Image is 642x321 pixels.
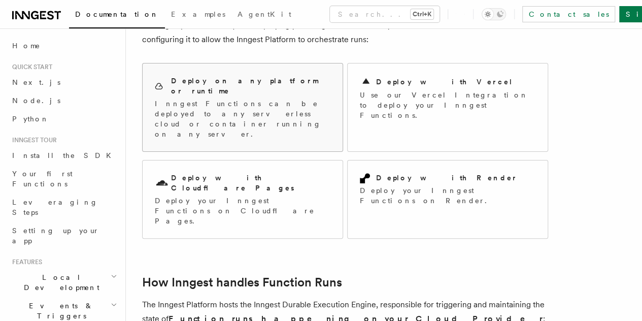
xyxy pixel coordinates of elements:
span: Your first Functions [12,170,73,188]
p: Use our Vercel Integration to deploy your Inngest Functions. [360,90,535,120]
p: Deploy your Inngest Functions on Cloudflare Pages. [155,196,330,226]
a: AgentKit [231,3,297,27]
span: Inngest tour [8,136,57,144]
button: Local Development [8,268,119,297]
span: AgentKit [238,10,291,18]
kbd: Ctrl+K [411,9,433,19]
span: Python [12,115,49,123]
a: Python [8,110,119,128]
span: Leveraging Steps [12,198,98,216]
span: Install the SDK [12,151,117,159]
a: How Inngest handles Function Runs [142,275,342,290]
a: Next.js [8,73,119,91]
a: Your first Functions [8,165,119,193]
span: Documentation [75,10,159,18]
a: Setting up your app [8,221,119,250]
p: Deploy your Inngest Functions on Render. [360,185,535,206]
a: Deploy with VercelUse our Vercel Integration to deploy your Inngest Functions. [347,63,548,152]
span: Local Development [8,272,111,293]
span: Examples [171,10,225,18]
a: Leveraging Steps [8,193,119,221]
span: Features [8,258,42,266]
span: Next.js [12,78,60,86]
a: Home [8,37,119,55]
span: Node.js [12,97,60,105]
a: Examples [165,3,231,27]
button: Search...Ctrl+K [330,6,440,22]
p: Moving to production requires deploying your Inngest Functions on your favorite Cloud Provider an... [142,18,548,47]
a: Deploy with RenderDeploy your Inngest Functions on Render. [347,160,548,239]
span: Setting up your app [12,227,99,245]
a: Install the SDK [8,146,119,165]
span: Quick start [8,63,52,71]
a: Node.js [8,91,119,110]
h2: Deploy with Cloudflare Pages [171,173,330,193]
h2: Deploy on any platform or runtime [171,76,330,96]
a: Contact sales [522,6,615,22]
span: Events & Triggers [8,301,111,321]
a: Deploy with Cloudflare PagesDeploy your Inngest Functions on Cloudflare Pages. [142,160,343,239]
svg: Cloudflare [155,176,169,190]
a: Deploy on any platform or runtimeInngest Functions can be deployed to any serverless cloud or con... [142,63,343,152]
p: Inngest Functions can be deployed to any serverless cloud or container running on any server. [155,99,330,139]
a: Documentation [69,3,165,28]
h2: Deploy with Render [376,173,518,183]
span: Home [12,41,41,51]
h2: Deploy with Vercel [376,77,513,87]
button: Toggle dark mode [482,8,506,20]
